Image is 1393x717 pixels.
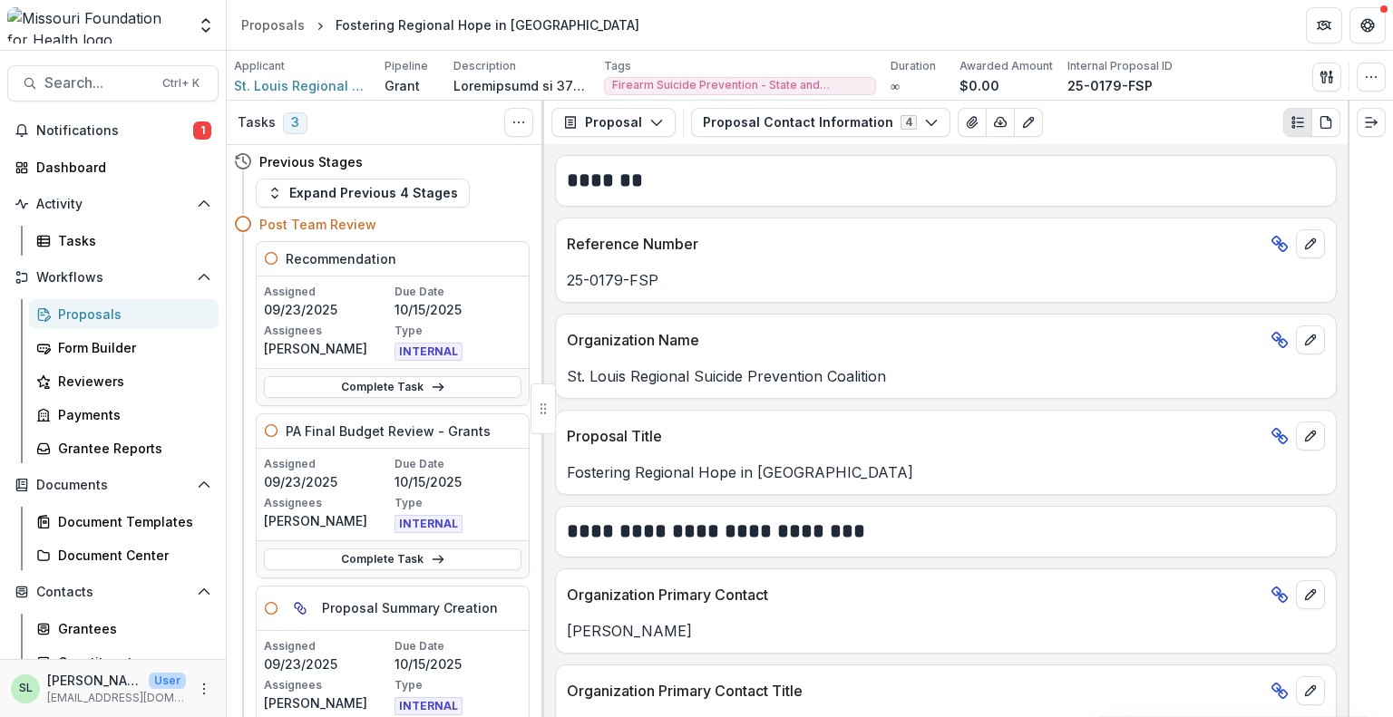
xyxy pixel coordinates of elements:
[960,76,999,95] p: $0.00
[322,598,498,617] h5: Proposal Summary Creation
[7,263,219,292] button: Open Workflows
[453,76,589,95] p: Loremipsumd si 3726, ame Co. Adipi Elitsedd Eiusmod Temporinci Utlaboree (DOLO-MAG al Enimadmin) ...
[58,338,204,357] div: Form Builder
[1067,76,1153,95] p: 25-0179-FSP
[286,594,315,623] button: View dependent tasks
[1296,580,1325,609] button: edit
[7,577,219,606] button: Open Contacts
[612,79,868,92] span: Firearm Suicide Prevention - State and Regional Efforts
[1357,108,1386,137] button: Expand right
[58,546,204,565] div: Document Center
[567,584,1263,606] p: Organization Primary Contact
[264,495,391,511] p: Assignees
[1014,108,1043,137] button: Edit as form
[385,76,420,95] p: Grant
[234,12,647,38] nav: breadcrumb
[7,152,219,182] a: Dashboard
[264,693,391,712] p: [PERSON_NAME]
[238,115,276,131] h3: Tasks
[7,470,219,499] button: Open Documents
[58,405,204,424] div: Payments
[264,284,391,300] p: Assigned
[958,108,987,137] button: View Attached Files
[29,226,219,256] a: Tasks
[286,249,396,268] h5: Recommendation
[395,654,521,673] p: 10/15/2025
[29,433,219,463] a: Grantee Reports
[1067,58,1173,74] p: Internal Proposal ID
[395,323,521,339] p: Type
[58,231,204,250] div: Tasks
[29,333,219,363] a: Form Builder
[58,305,204,324] div: Proposals
[891,76,900,95] p: ∞
[29,540,219,570] a: Document Center
[395,343,463,361] span: INTERNAL
[264,638,391,654] p: Assigned
[551,108,676,137] button: Proposal
[691,108,950,137] button: Proposal Contact Information4
[567,329,1263,351] p: Organization Name
[58,372,204,391] div: Reviewers
[7,189,219,218] button: Open Activity
[567,461,1325,483] p: Fostering Regional Hope in [GEOGRAPHIC_DATA]
[29,647,219,677] a: Constituents
[960,58,1053,74] p: Awarded Amount
[395,515,463,533] span: INTERNAL
[1283,108,1312,137] button: Plaintext view
[256,179,470,208] button: Expand Previous 4 Stages
[567,269,1325,291] p: 25-0179-FSP
[286,421,491,441] h5: PA Final Budget Review - Grants
[29,400,219,430] a: Payments
[29,507,219,537] a: Document Templates
[7,65,219,102] button: Search...
[264,300,391,319] p: 09/23/2025
[264,654,391,673] p: 09/23/2025
[567,680,1263,702] p: Organization Primary Contact Title
[36,197,190,212] span: Activity
[567,425,1263,447] p: Proposal Title
[891,58,936,74] p: Duration
[58,619,204,638] div: Grantees
[385,58,428,74] p: Pipeline
[395,638,521,654] p: Due Date
[36,158,204,177] div: Dashboard
[1296,421,1325,451] button: edit
[149,673,186,689] p: User
[453,58,516,74] p: Description
[395,300,521,319] p: 10/15/2025
[264,323,391,339] p: Assignees
[395,284,521,300] p: Due Date
[234,12,312,38] a: Proposals
[29,614,219,644] a: Grantees
[395,495,521,511] p: Type
[264,376,521,398] a: Complete Task
[7,7,186,44] img: Missouri Foundation for Health logo
[234,58,285,74] p: Applicant
[567,233,1263,255] p: Reference Number
[283,112,307,134] span: 3
[47,671,141,690] p: [PERSON_NAME]
[193,678,215,700] button: More
[36,478,190,493] span: Documents
[264,548,521,570] a: Complete Task
[395,677,521,693] p: Type
[1349,7,1386,44] button: Get Help
[159,73,203,93] div: Ctrl + K
[44,74,151,92] span: Search...
[504,108,533,137] button: Toggle View Cancelled Tasks
[58,439,204,458] div: Grantee Reports
[193,121,211,140] span: 1
[193,7,219,44] button: Open entity switcher
[47,690,186,706] p: [EMAIL_ADDRESS][DOMAIN_NAME]
[36,123,193,139] span: Notifications
[58,512,204,531] div: Document Templates
[234,76,370,95] a: St. Louis Regional Suicide Prevention Coalition
[264,339,391,358] p: [PERSON_NAME]
[264,456,391,472] p: Assigned
[259,215,376,234] h4: Post Team Review
[19,683,33,694] div: Sada Lindsey
[604,58,631,74] p: Tags
[259,152,363,171] h4: Previous Stages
